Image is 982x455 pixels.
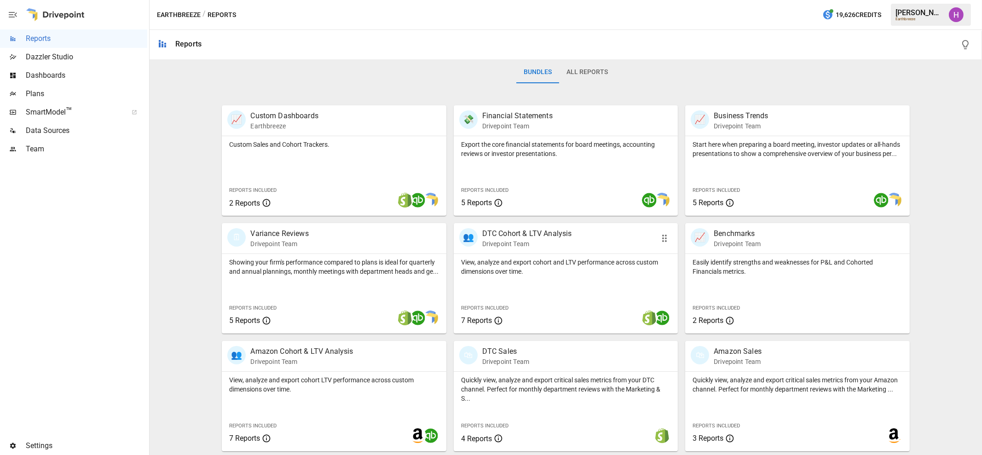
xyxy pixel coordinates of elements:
div: 🛍 [459,346,478,364]
div: / [202,9,206,21]
img: quickbooks [655,311,670,325]
div: [PERSON_NAME] [895,8,943,17]
span: 5 Reports [461,198,492,207]
p: Drivepoint Team [714,239,761,248]
button: Harry Antonio [943,2,969,28]
span: Reports Included [461,305,508,311]
p: Amazon Cohort & LTV Analysis [250,346,353,357]
span: 3 Reports [693,434,723,443]
button: Bundles [516,61,559,83]
p: Business Trends [714,110,768,121]
span: 19,626 Credits [836,9,881,21]
button: All Reports [559,61,615,83]
button: Earthbreeze [157,9,201,21]
span: 5 Reports [229,316,260,325]
p: Drivepoint Team [482,121,553,131]
img: amazon [887,428,901,443]
p: Benchmarks [714,228,761,239]
span: Team [26,144,147,155]
span: Reports Included [229,305,277,311]
p: Amazon Sales [714,346,762,357]
span: 5 Reports [693,198,723,207]
span: Reports Included [693,423,740,429]
img: Harry Antonio [949,7,964,22]
p: Drivepoint Team [250,239,308,248]
img: shopify [398,311,412,325]
span: Reports Included [693,187,740,193]
div: 📈 [691,110,709,129]
span: Data Sources [26,125,147,136]
span: 4 Reports [461,434,492,443]
span: Reports Included [229,187,277,193]
span: Reports Included [461,423,508,429]
div: 🛍 [691,346,709,364]
p: Drivepoint Team [482,357,529,366]
img: smart model [423,311,438,325]
p: View, analyze and export cohort LTV performance across custom dimensions over time. [229,375,439,394]
span: Reports Included [229,423,277,429]
img: shopify [398,193,412,207]
p: Quickly view, analyze and export critical sales metrics from your Amazon channel. Perfect for mon... [693,375,902,394]
div: Earthbreeze [895,17,943,21]
p: Custom Sales and Cohort Trackers. [229,140,439,149]
span: Reports Included [461,187,508,193]
img: shopify [655,428,670,443]
span: 7 Reports [461,316,492,325]
p: Drivepoint Team [714,357,762,366]
p: View, analyze and export cohort and LTV performance across custom dimensions over time. [461,258,670,276]
div: 👥 [227,346,246,364]
p: Drivepoint Team [482,239,572,248]
img: quickbooks [410,193,425,207]
img: quickbooks [410,311,425,325]
span: 2 Reports [693,316,723,325]
div: 📈 [691,228,709,247]
p: Quickly view, analyze and export critical sales metrics from your DTC channel. Perfect for monthl... [461,375,670,403]
img: quickbooks [423,428,438,443]
p: Export the core financial statements for board meetings, accounting reviews or investor presentat... [461,140,670,158]
p: Start here when preparing a board meeting, investor updates or all-hands presentations to show a ... [693,140,902,158]
p: DTC Sales [482,346,529,357]
span: Dashboards [26,70,147,81]
img: shopify [642,311,657,325]
div: 📈 [227,110,246,129]
p: Drivepoint Team [250,357,353,366]
img: quickbooks [642,193,657,207]
img: smart model [655,193,670,207]
p: Variance Reviews [250,228,308,239]
img: smart model [887,193,901,207]
p: Custom Dashboards [250,110,318,121]
img: quickbooks [874,193,889,207]
p: Easily identify strengths and weaknesses for P&L and Cohorted Financials metrics. [693,258,902,276]
p: DTC Cohort & LTV Analysis [482,228,572,239]
span: 7 Reports [229,434,260,443]
p: Earthbreeze [250,121,318,131]
div: 👥 [459,228,478,247]
div: 🗓 [227,228,246,247]
img: amazon [410,428,425,443]
span: Settings [26,440,147,451]
span: Reports Included [693,305,740,311]
span: SmartModel [26,107,121,118]
div: Reports [175,40,202,48]
span: Plans [26,88,147,99]
button: 19,626Credits [819,6,885,23]
img: smart model [423,193,438,207]
p: Financial Statements [482,110,553,121]
span: ™ [66,105,72,117]
span: Reports [26,33,147,44]
p: Showing your firm's performance compared to plans is ideal for quarterly and annual plannings, mo... [229,258,439,276]
span: 2 Reports [229,199,260,207]
span: Dazzler Studio [26,52,147,63]
p: Drivepoint Team [714,121,768,131]
div: 💸 [459,110,478,129]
